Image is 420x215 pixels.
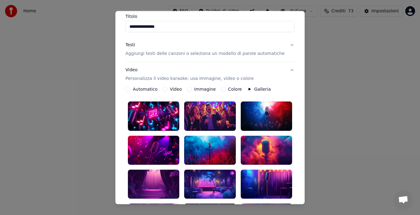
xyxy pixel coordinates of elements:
[194,87,216,92] label: Immagine
[125,76,254,82] p: Personalizza il video karaoke: usa immagine, video o colore
[170,87,182,92] label: Video
[125,42,135,48] div: Testi
[125,67,254,82] div: Video
[125,62,295,87] button: VideoPersonalizza il video karaoke: usa immagine, video o colore
[125,37,295,62] button: TestiAggiungi testi delle canzoni o seleziona un modello di parole automatiche
[254,87,271,92] label: Galleria
[228,87,242,92] label: Colore
[125,51,285,57] p: Aggiungi testi delle canzoni o seleziona un modello di parole automatiche
[133,87,157,92] label: Automatico
[125,14,295,19] label: Titolo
